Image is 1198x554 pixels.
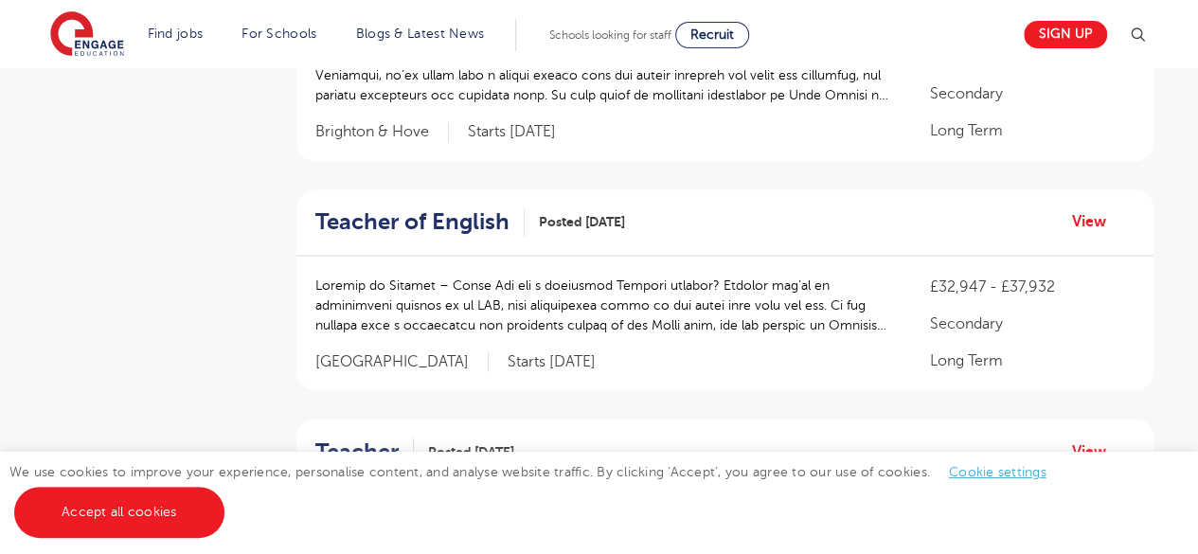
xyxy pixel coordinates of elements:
[315,208,525,236] a: Teacher of English
[9,465,1065,519] span: We use cookies to improve your experience, personalise content, and analyse website traffic. By c...
[356,27,485,41] a: Blogs & Latest News
[929,312,1134,334] p: Secondary
[315,438,399,465] h2: Teacher
[14,487,224,538] a: Accept all cookies
[675,22,749,48] a: Recruit
[929,119,1134,142] p: Long Term
[1024,21,1107,48] a: Sign up
[929,275,1134,297] p: £32,947 - £37,932
[468,122,556,142] p: Starts [DATE]
[315,45,892,105] p: Loremi Dolorsit Ametco adi Elitseddo Eiusmod tempor Incididu utl Etdo Magnaa En Admini Veniamqui,...
[315,351,489,371] span: [GEOGRAPHIC_DATA]
[508,351,596,371] p: Starts [DATE]
[241,27,316,41] a: For Schools
[428,441,514,461] span: Posted [DATE]
[315,275,892,334] p: Loremip do Sitamet – Conse Adi eli s doeiusmod Tempori utlabor? Etdolor mag’al en adminimveni qui...
[1072,438,1120,463] a: View
[50,11,124,59] img: Engage Education
[549,28,671,42] span: Schools looking for staff
[929,348,1134,371] p: Long Term
[315,438,414,465] a: Teacher
[690,27,734,42] span: Recruit
[929,82,1134,105] p: Secondary
[1072,209,1120,234] a: View
[539,212,625,232] span: Posted [DATE]
[949,465,1046,479] a: Cookie settings
[148,27,204,41] a: Find jobs
[315,122,449,142] span: Brighton & Hove
[315,208,510,236] h2: Teacher of English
